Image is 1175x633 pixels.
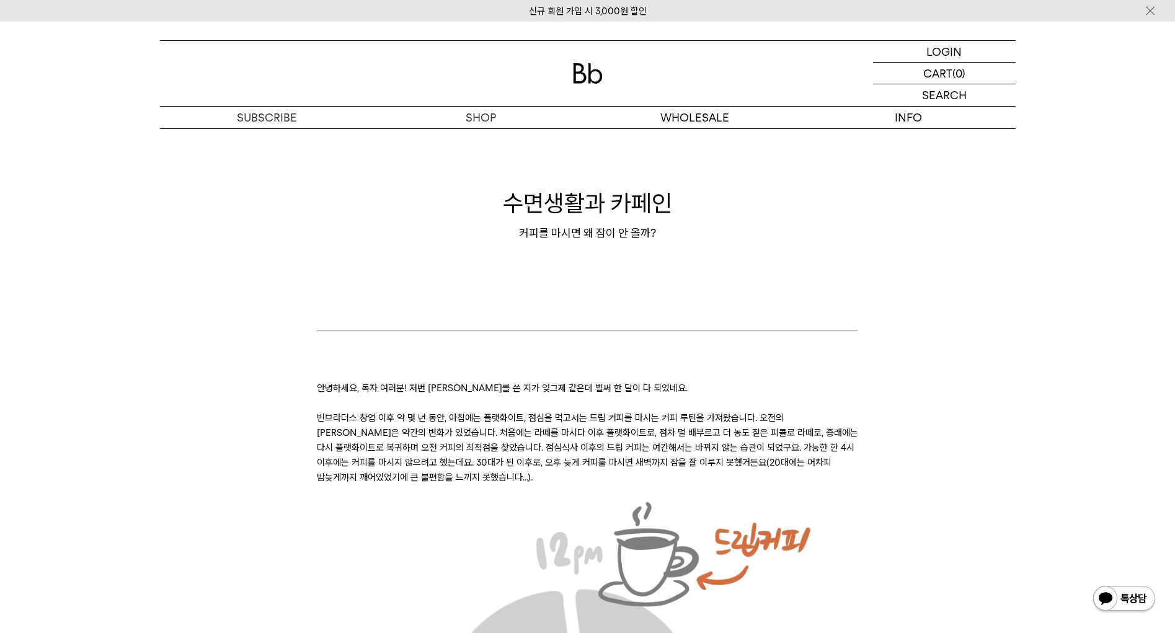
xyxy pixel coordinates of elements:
div: 커피를 마시면 왜 잠이 안 올까? [160,226,1016,241]
a: 신규 회원 가입 시 3,000원 할인 [529,6,647,17]
a: SUBSCRIBE [160,107,374,128]
p: INFO [802,107,1016,128]
p: WHOLESALE [588,107,802,128]
a: SHOP [374,107,588,128]
p: SEARCH [922,84,967,106]
p: LOGIN [926,41,962,62]
img: 로고 [573,63,603,84]
h1: 수면생활과 카페인 [160,187,1016,219]
img: 카카오톡 채널 1:1 채팅 버튼 [1092,585,1156,614]
p: 안녕하세요, 독자 여러분! 저번 [PERSON_NAME]를 쓴 지가 엊그제 같은데 벌써 한 달이 다 되었네요. [317,381,858,396]
p: 빈브라더스 창업 이후 약 몇 년 동안, 아침에는 플랫화이트, 점심을 먹고서는 드립 커피를 마시는 커피 루틴을 가져왔습니다. 오전의 [PERSON_NAME]은 약간의 변화가 있... [317,410,858,485]
a: LOGIN [873,41,1016,63]
p: CART [923,63,952,84]
p: (0) [952,63,965,84]
a: CART (0) [873,63,1016,84]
